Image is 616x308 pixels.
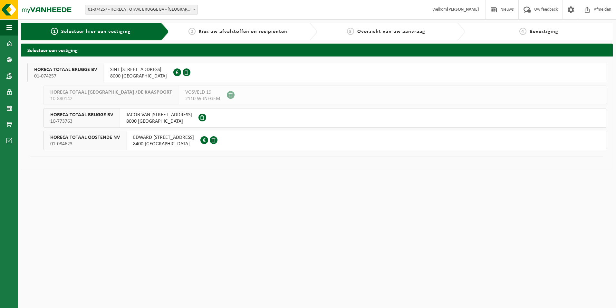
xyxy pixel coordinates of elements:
[43,131,606,150] button: HORECA TOTAAL OOSTENDE NV 01-084623 EDWARD [STREET_ADDRESS]8400 [GEOGRAPHIC_DATA]
[21,44,613,56] h2: Selecteer een vestiging
[110,67,167,73] span: SINT-[STREET_ADDRESS]
[27,63,606,82] button: HORECA TOTAAL BRUGGE BV 01-074257 SINT-[STREET_ADDRESS]8000 [GEOGRAPHIC_DATA]
[447,7,479,12] strong: [PERSON_NAME]
[126,118,192,125] span: 8000 [GEOGRAPHIC_DATA]
[519,28,526,35] span: 4
[50,96,172,102] span: 10-880142
[133,134,194,141] span: EDWARD [STREET_ADDRESS]
[50,118,113,125] span: 10-773763
[357,29,425,34] span: Overzicht van uw aanvraag
[61,29,131,34] span: Selecteer hier een vestiging
[34,67,97,73] span: HORECA TOTAAL BRUGGE BV
[50,134,120,141] span: HORECA TOTAAL OOSTENDE NV
[51,28,58,35] span: 1
[85,5,198,15] span: 01-074257 - HORECA TOTAAL BRUGGE BV - BRUGGE
[188,28,196,35] span: 2
[50,141,120,147] span: 01-084623
[43,108,606,128] button: HORECA TOTAAL BRUGGE BV 10-773763 JACOB VAN [STREET_ADDRESS]8000 [GEOGRAPHIC_DATA]
[50,112,113,118] span: HORECA TOTAAL BRUGGE BV
[199,29,287,34] span: Kies uw afvalstoffen en recipiënten
[110,73,167,79] span: 8000 [GEOGRAPHIC_DATA]
[347,28,354,35] span: 3
[85,5,197,14] span: 01-074257 - HORECA TOTAAL BRUGGE BV - BRUGGE
[133,141,194,147] span: 8400 [GEOGRAPHIC_DATA]
[185,96,220,102] span: 2110 WIJNEGEM
[34,73,97,79] span: 01-074257
[530,29,558,34] span: Bevestiging
[126,112,192,118] span: JACOB VAN [STREET_ADDRESS]
[50,89,172,96] span: HORECA TOTAAL [GEOGRAPHIC_DATA] /DE KAASPOORT
[185,89,220,96] span: VOSVELD 19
